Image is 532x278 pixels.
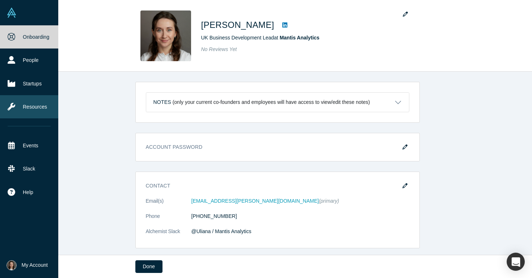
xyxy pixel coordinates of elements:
h3: Notes [153,98,171,106]
span: Help [23,189,33,196]
dt: Phone [146,212,191,228]
p: (only your current co-founders and employees will have access to view/edit these notes) [173,99,370,105]
h3: Account Password [146,143,409,156]
dt: Email(s) [146,197,191,212]
dt: Alchemist Slack [146,228,191,243]
a: [PHONE_NUMBER] [191,213,237,219]
button: Done [135,260,162,273]
h1: [PERSON_NAME] [201,18,274,31]
a: Mantis Analytics [280,35,320,41]
span: My Account [22,261,48,269]
img: Alchemist Vault Logo [7,8,17,18]
img: Uliana Lutchyn's Profile Image [140,10,191,61]
button: My Account [7,260,48,270]
span: UK Business Development Lead at [201,35,320,41]
a: [EMAIL_ADDRESS][PERSON_NAME][DOMAIN_NAME] [191,198,319,204]
span: (primary) [319,198,339,204]
dd: @Uliana / Mantis Analytics [191,228,409,235]
button: Notes (only your current co-founders and employees will have access to view/edit these notes) [146,93,409,112]
img: Uliana Lutchyn's Account [7,260,17,270]
h3: Contact [146,182,399,190]
span: No Reviews Yet [201,46,237,52]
